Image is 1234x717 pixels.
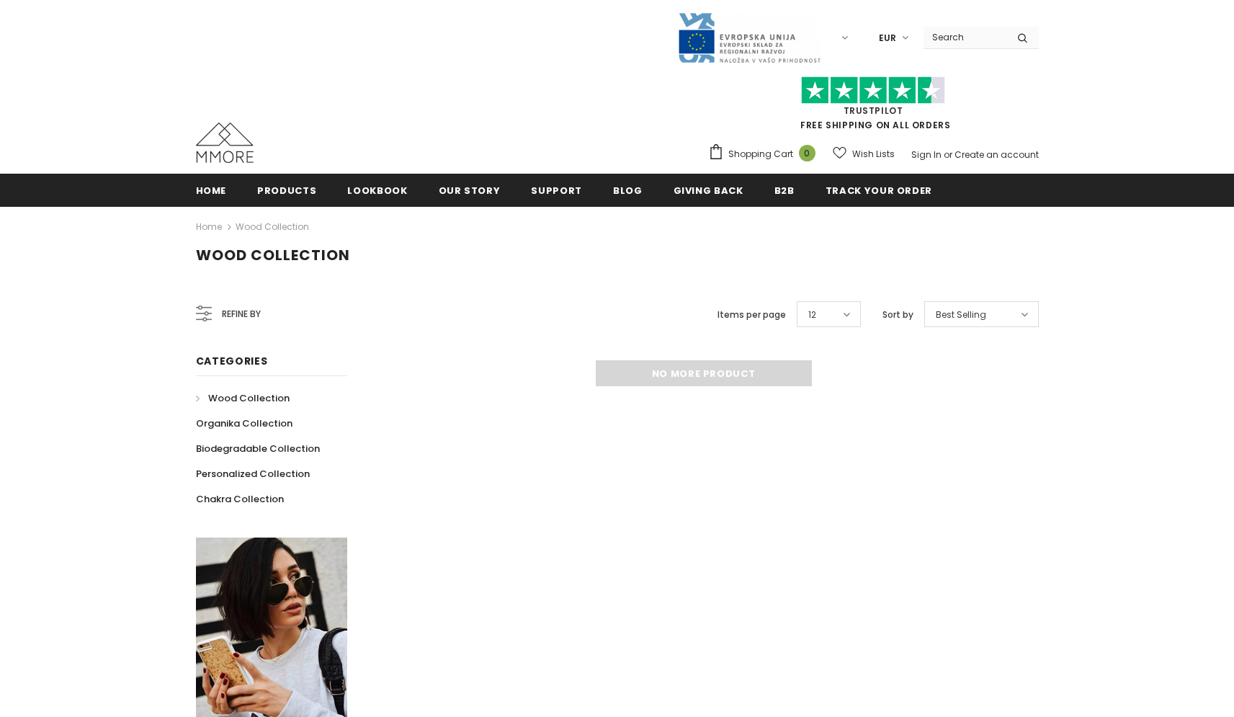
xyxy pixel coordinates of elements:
[882,308,913,322] label: Sort by
[196,174,227,206] a: Home
[677,12,821,64] img: Javni Razpis
[196,417,292,430] span: Organika Collection
[844,104,903,117] a: Trustpilot
[347,174,407,206] a: Lookbook
[674,174,743,206] a: Giving back
[196,442,320,455] span: Biodegradable Collection
[196,386,290,411] a: Wood Collection
[708,83,1039,131] span: FREE SHIPPING ON ALL ORDERS
[717,308,786,322] label: Items per page
[801,76,945,104] img: Trust Pilot Stars
[196,467,310,481] span: Personalized Collection
[196,436,320,461] a: Biodegradable Collection
[257,174,316,206] a: Products
[728,147,793,161] span: Shopping Cart
[674,184,743,197] span: Giving back
[257,184,316,197] span: Products
[799,145,815,161] span: 0
[196,184,227,197] span: Home
[826,174,932,206] a: Track your order
[439,174,501,206] a: Our Story
[196,486,284,512] a: Chakra Collection
[911,148,942,161] a: Sign In
[613,174,643,206] a: Blog
[774,174,795,206] a: B2B
[852,147,895,161] span: Wish Lists
[944,148,952,161] span: or
[208,391,290,405] span: Wood Collection
[774,184,795,197] span: B2B
[196,218,222,236] a: Home
[531,174,582,206] a: support
[347,184,407,197] span: Lookbook
[196,354,268,368] span: Categories
[808,308,816,322] span: 12
[879,31,896,45] span: EUR
[677,31,821,43] a: Javni Razpis
[196,411,292,436] a: Organika Collection
[936,308,986,322] span: Best Selling
[826,184,932,197] span: Track your order
[222,306,261,322] span: Refine by
[196,123,254,163] img: MMORE Cases
[613,184,643,197] span: Blog
[954,148,1039,161] a: Create an account
[196,245,350,265] span: Wood Collection
[708,143,823,165] a: Shopping Cart 0
[196,492,284,506] span: Chakra Collection
[236,221,309,233] a: Wood Collection
[531,184,582,197] span: support
[196,461,310,486] a: Personalized Collection
[439,184,501,197] span: Our Story
[833,141,895,166] a: Wish Lists
[924,27,1006,48] input: Search Site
